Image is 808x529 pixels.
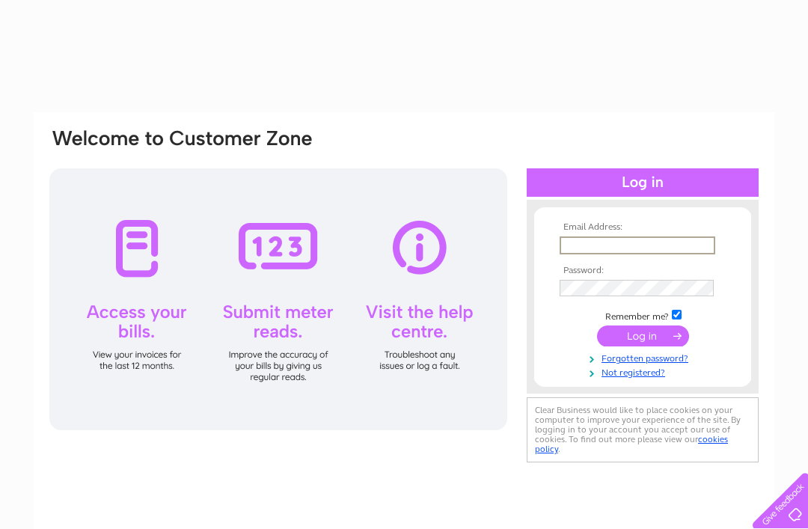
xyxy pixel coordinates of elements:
[560,350,729,364] a: Forgotten password?
[527,397,759,462] div: Clear Business would like to place cookies on your computer to improve your experience of the sit...
[535,434,728,454] a: cookies policy
[560,364,729,379] a: Not registered?
[556,266,729,276] th: Password:
[556,308,729,322] td: Remember me?
[597,325,689,346] input: Submit
[556,222,729,233] th: Email Address:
